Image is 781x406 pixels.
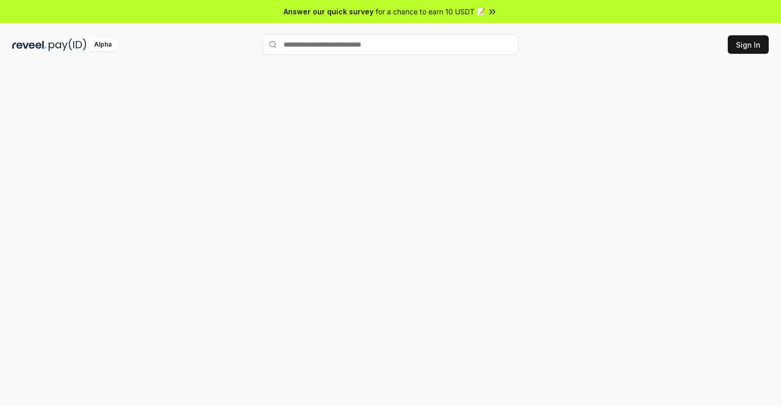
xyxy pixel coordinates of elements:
[728,35,769,54] button: Sign In
[12,38,47,51] img: reveel_dark
[284,6,374,17] span: Answer our quick survey
[49,38,86,51] img: pay_id
[376,6,485,17] span: for a chance to earn 10 USDT 📝
[89,38,117,51] div: Alpha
